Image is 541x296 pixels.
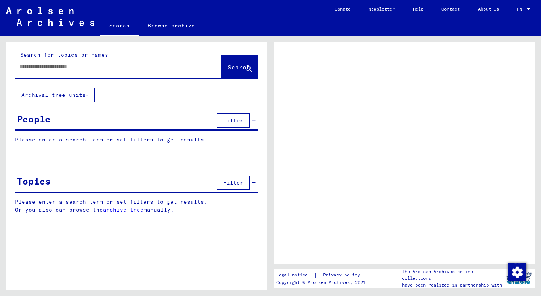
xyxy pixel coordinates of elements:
div: Change consent [508,263,526,281]
a: Browse archive [139,17,204,35]
button: Search [221,55,258,78]
span: Filter [223,179,243,186]
p: have been realized in partnership with [402,282,503,288]
p: Please enter a search term or set filters to get results. Or you also can browse the manually. [15,198,258,214]
p: The Arolsen Archives online collections [402,268,503,282]
button: Filter [217,113,250,128]
a: Privacy policy [317,271,369,279]
div: People [17,112,51,126]
button: Archival tree units [15,88,95,102]
span: Filter [223,117,243,124]
div: Topics [17,174,51,188]
p: Copyright © Arolsen Archives, 2021 [276,279,369,286]
p: Please enter a search term or set filters to get results. [15,136,258,144]
button: Filter [217,176,250,190]
mat-label: Search for topics or names [20,51,108,58]
img: yv_logo.png [505,269,533,288]
span: Search [228,63,250,71]
a: archive tree [103,206,144,213]
a: Legal notice [276,271,314,279]
span: EN [517,7,525,12]
div: | [276,271,369,279]
img: Arolsen_neg.svg [6,7,94,26]
a: Search [100,17,139,36]
img: Change consent [508,263,526,281]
